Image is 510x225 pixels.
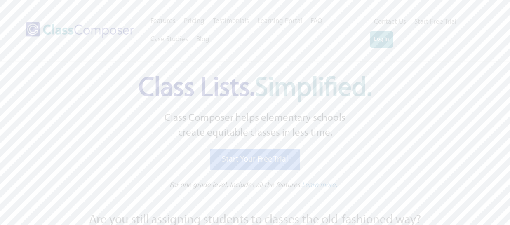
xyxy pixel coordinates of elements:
span: For one grade level. Includes all the features. [169,182,302,189]
a: Learning Portal [253,12,306,30]
nav: Header Menu [370,13,478,48]
a: Case Studies [146,30,192,49]
a: Pricing [180,12,209,30]
span: Learn more. [302,182,337,189]
span: Start Your Free Trial [222,155,288,164]
a: Contact Us [370,13,410,31]
a: FAQ [306,12,327,30]
a: Learn more. [302,180,337,191]
a: Blog [192,30,214,49]
p: Class Composer helps elementary schools create equitable classes in less time. [44,111,467,141]
span: Class Lists. [139,75,372,102]
a: Start Your Free Trial [210,149,300,170]
a: Features [146,12,180,30]
span: Simplified. [255,75,372,102]
a: Testimonials [209,12,253,30]
nav: Header Menu [146,12,370,49]
img: Class Composer [26,22,134,38]
a: Log In [370,31,393,48]
a: Start Free Trial [410,13,461,32]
